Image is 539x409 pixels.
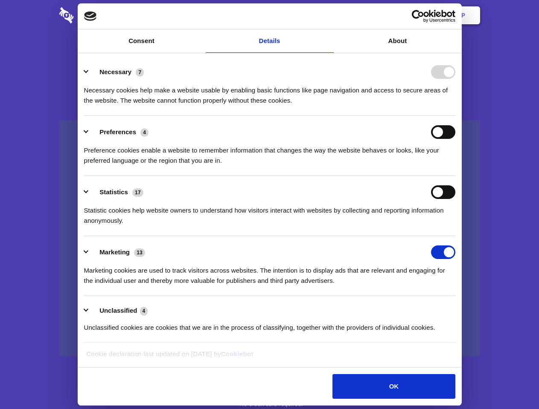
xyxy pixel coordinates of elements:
a: Consent [78,29,206,53]
label: Necessary [99,68,131,75]
span: 7 [136,68,144,77]
div: Statistic cookies help website owners to understand how visitors interact with websites by collec... [84,199,455,226]
label: Preferences [99,128,136,135]
div: Preference cookies enable a website to remember information that changes the way the website beha... [84,139,455,166]
span: 17 [132,188,143,197]
div: Marketing cookies are used to track visitors across websites. The intention is to display ads tha... [84,259,455,286]
button: Unclassified (4) [84,305,153,316]
button: Statistics (17) [84,185,149,199]
label: Statistics [99,188,128,196]
span: 4 [140,307,148,315]
a: Usercentrics Cookiebot - opens in a new window [381,10,455,23]
a: Contact [346,2,385,29]
div: Unclassified cookies are cookies that we are in the process of classifying, together with the pro... [84,316,455,333]
iframe: Drift Widget Chat Controller [496,366,529,399]
span: 13 [134,248,145,257]
div: Necessary cookies help make a website usable by enabling basic functions like page navigation and... [84,79,455,106]
button: Necessary (7) [84,65,149,79]
a: Login [387,2,424,29]
button: Preferences (4) [84,125,154,139]
h4: Auto-redaction of sensitive data, encrypted data sharing and self-destructing private chats. Shar... [59,78,480,106]
div: Cookie declaration last updated on [DATE] by [80,349,459,366]
span: 4 [140,128,149,137]
a: Pricing [251,2,288,29]
button: OK [332,374,455,399]
img: logo-wordmark-white-trans-d4663122ce5f474addd5e946df7df03e33cb6a1c49d2221995e7729f52c070b2.svg [59,7,132,23]
a: Cookiebot [221,350,253,357]
label: Marketing [99,248,130,256]
a: Details [206,29,334,53]
h1: Eliminate Slack Data Loss. [59,38,480,69]
a: About [334,29,462,53]
img: logo [84,12,97,21]
button: Marketing (13) [84,245,151,259]
a: Wistia video thumbnail [59,120,480,357]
